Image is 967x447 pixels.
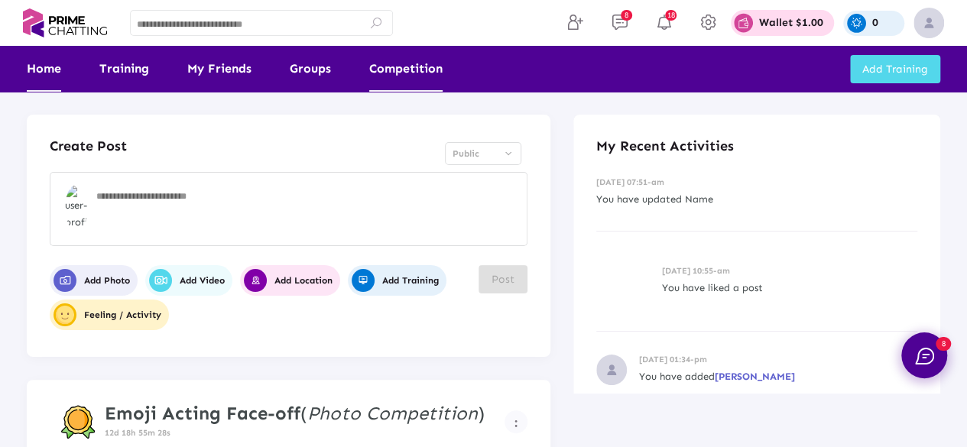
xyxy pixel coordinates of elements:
span: Post [492,273,514,286]
span: [PERSON_NAME] [715,371,795,382]
i: Photo Competition [307,402,478,424]
span: Add Video [149,269,225,292]
strong: Emoji Acting Face-off [105,402,300,424]
mat-select: Select Privacy [445,142,521,165]
img: recent-activities-img [596,355,627,385]
button: Example icon-button with a menu [505,410,527,433]
img: like [617,276,628,287]
img: img [913,8,944,38]
h6: [DATE] 10:55-am [662,266,917,276]
p: You have updated Name [596,191,917,208]
span: 8 [621,10,632,21]
a: Home [27,46,61,92]
a: Groups [290,46,331,92]
h4: ( ) [105,403,485,425]
img: more [514,419,518,427]
p: Wallet $1.00 [759,18,823,28]
button: Post [479,265,527,293]
button: user-profileFeeling / Activity [50,300,169,330]
p: 0 [872,18,878,28]
img: logo [23,5,107,41]
span: Feeling / Activity [54,303,161,326]
h6: [DATE] 01:34-pm [639,355,917,364]
a: Competition [369,46,443,92]
a: Training [99,46,149,92]
span: Add Photo [54,269,130,292]
button: Add Training [850,55,940,83]
button: Add Training [348,265,446,296]
img: user-profile [65,185,88,231]
h6: [DATE] 07:51-am [596,177,917,187]
span: Add Location [244,269,333,292]
span: 8 [936,337,951,351]
button: Add Video [145,265,232,296]
a: My Friends [187,46,251,92]
h4: My Recent Activities [596,138,917,154]
span: Add Training [352,269,439,292]
img: competition-badge.svg [61,405,96,439]
img: chat.svg [915,348,934,364]
button: 8 [901,332,947,378]
h4: Create Post [50,138,127,154]
span: 18 [665,10,677,21]
span: 12d 18h 55m 28s [105,428,170,438]
p: You have liked a post [662,280,917,296]
span: Public [453,148,479,159]
button: Add Location [240,265,340,296]
img: user-profile [56,306,74,324]
button: Add Photo [50,265,138,296]
span: Add Training [862,63,928,76]
p: You have added [639,368,917,385]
